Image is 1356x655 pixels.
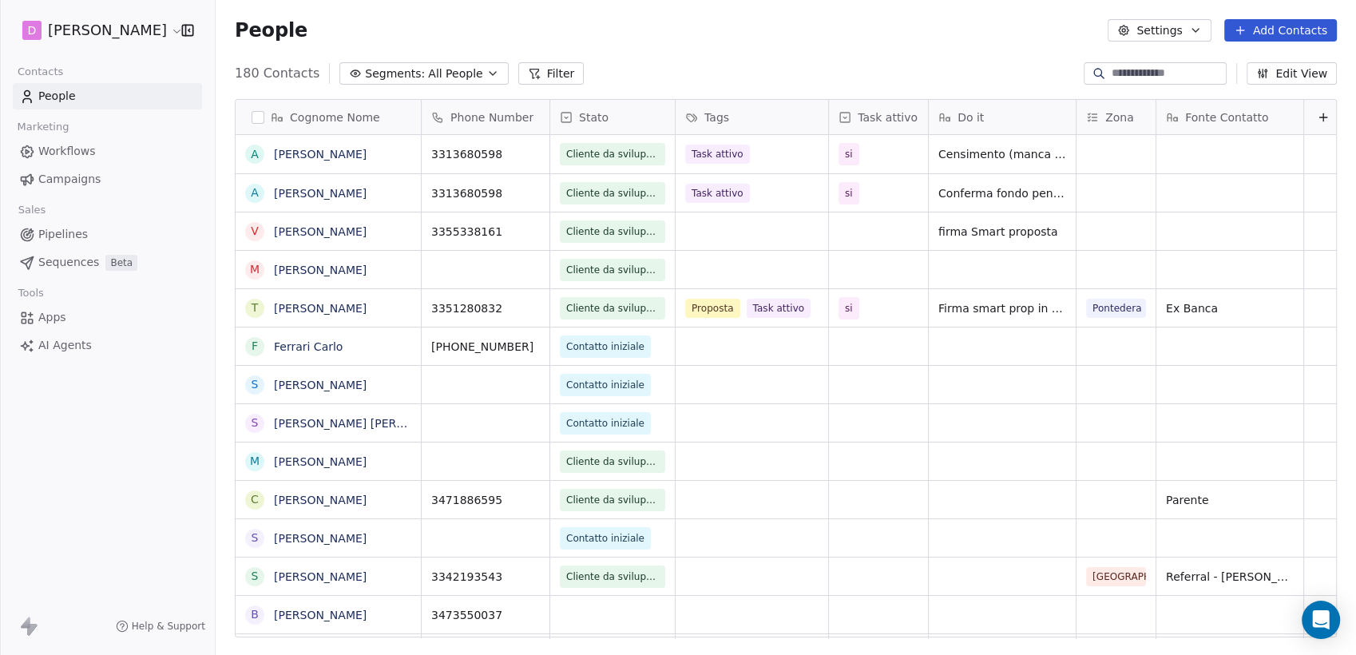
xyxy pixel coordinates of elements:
span: [PHONE_NUMBER] [431,339,540,355]
span: Proposta [685,299,740,318]
div: V [251,223,259,240]
span: Task attivo [858,109,918,125]
a: Pipelines [13,221,202,248]
span: Do it [958,109,984,125]
a: Help & Support [116,620,205,633]
span: 3351280832 [431,300,540,316]
span: Contatto iniziale [566,377,644,393]
button: D[PERSON_NAME] [19,17,170,44]
a: [PERSON_NAME] [274,302,367,315]
span: firma Smart proposta [938,224,1066,240]
span: Pontedera [1086,299,1146,318]
span: Help & Support [132,620,205,633]
a: [PERSON_NAME] [274,225,367,238]
div: S [252,376,259,393]
span: Parente [1166,492,1294,508]
span: 180 Contacts [235,64,319,83]
div: Task attivo [829,100,928,134]
div: M [250,261,260,278]
div: grid [422,135,1342,638]
a: [PERSON_NAME] [274,494,367,506]
span: Cliente da sviluppare [566,262,659,278]
span: Contacts [10,60,70,84]
a: [PERSON_NAME] [PERSON_NAME] [274,417,463,430]
span: Zona [1105,109,1134,125]
span: Marketing [10,115,76,139]
button: Add Contacts [1224,19,1337,42]
a: Ferrari Carlo [274,340,343,353]
span: Contatto iniziale [566,530,644,546]
span: 3473550037 [431,607,540,623]
span: Stato [579,109,609,125]
div: Phone Number [422,100,549,134]
a: [PERSON_NAME] [274,187,367,200]
a: [PERSON_NAME] [274,532,367,545]
div: Zona [1076,100,1156,134]
span: Tags [704,109,729,125]
div: Open Intercom Messenger [1302,601,1340,639]
div: Cognome Nome [236,100,421,134]
span: Campaigns [38,171,101,188]
span: 3355338161 [431,224,540,240]
div: M [250,453,260,470]
a: Workflows [13,138,202,165]
a: [PERSON_NAME] [274,379,367,391]
span: Cliente da sviluppare [566,454,659,470]
span: Cliente da sviluppare [566,300,659,316]
button: Settings [1108,19,1211,42]
div: B [251,606,259,623]
span: Task attivo [685,184,750,203]
span: Cliente da sviluppare [566,569,659,585]
span: Firma smart prop in corso + reinvestimento 26k di disinvestimento [938,300,1066,316]
div: S [252,415,259,431]
span: 3471886595 [431,492,540,508]
a: People [13,83,202,109]
span: D [28,22,37,38]
span: Sequences [38,254,99,271]
span: si [845,185,853,201]
button: Edit View [1247,62,1337,85]
span: Apps [38,309,66,326]
div: A [251,146,259,163]
a: [PERSON_NAME] [274,609,367,621]
span: All People [428,65,482,82]
span: Contatto iniziale [566,339,644,355]
a: Apps [13,304,202,331]
a: [PERSON_NAME] [274,264,367,276]
div: grid [236,135,422,638]
span: Pipelines [38,226,88,243]
span: Cliente da sviluppare [566,146,659,162]
span: Cliente da sviluppare [566,185,659,201]
span: si [845,300,853,316]
div: S [252,530,259,546]
div: C [251,491,259,508]
span: 3313680598 [431,146,540,162]
span: Tools [11,281,50,305]
span: [PERSON_NAME] [48,20,167,41]
button: Filter [518,62,585,85]
span: People [235,18,307,42]
div: T [252,300,259,316]
span: Referral - [PERSON_NAME] [1166,569,1294,585]
span: Phone Number [450,109,533,125]
div: A [251,185,259,201]
div: Do it [929,100,1076,134]
div: F [252,338,258,355]
div: Tags [676,100,828,134]
span: Cliente da sviluppare [566,224,659,240]
span: Task attivo [685,145,750,164]
span: Ex Banca [1166,300,1294,316]
span: Sales [11,198,53,222]
span: [GEOGRAPHIC_DATA] [1086,567,1146,586]
div: Stato [550,100,675,134]
span: Task attivo [747,299,811,318]
span: People [38,88,76,105]
span: Cognome Nome [290,109,380,125]
span: Censimento (manca certificato di nascita) + Conferma fondo pensione [938,146,1066,162]
a: [PERSON_NAME] [274,570,367,583]
span: 3342193543 [431,569,540,585]
a: Campaigns [13,166,202,193]
a: [PERSON_NAME] [274,455,367,468]
span: Segments: [365,65,425,82]
a: [PERSON_NAME] [274,148,367,161]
